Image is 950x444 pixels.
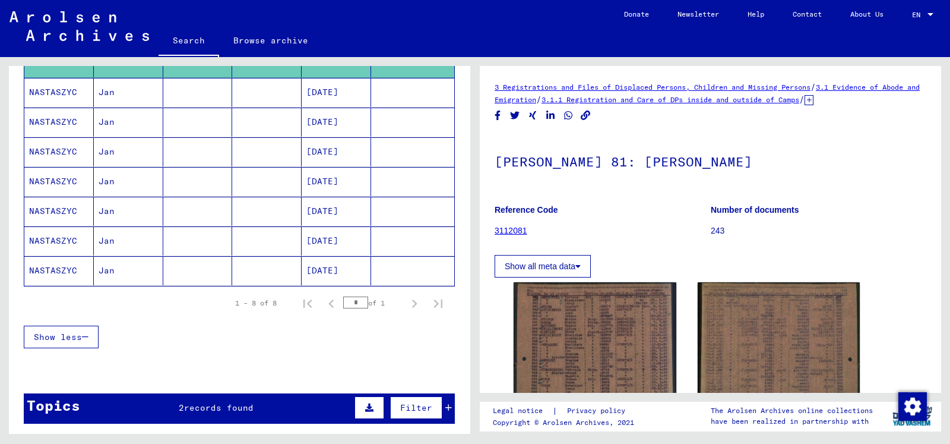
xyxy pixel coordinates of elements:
[302,108,371,137] mat-cell: [DATE]
[495,205,558,215] b: Reference Code
[890,401,935,431] img: yv_logo.png
[34,332,82,342] span: Show less
[495,255,591,278] button: Show all meta data
[94,226,163,256] mat-cell: Jan
[94,137,163,166] mat-cell: Jan
[495,83,810,92] a: 3 Registrations and Files of Displaced Persons, Children and Missing Persons
[426,291,450,315] button: Last page
[898,392,926,420] div: Change consent
[24,256,94,285] mat-cell: NASTASZYC
[493,405,639,417] div: |
[24,167,94,196] mat-cell: NASTASZYC
[912,11,925,19] span: EN
[527,108,539,123] button: Share on Xing
[24,108,94,137] mat-cell: NASTASZYC
[400,402,432,413] span: Filter
[27,395,80,416] div: Topics
[544,108,557,123] button: Share on LinkedIn
[24,137,94,166] mat-cell: NASTASZYC
[579,108,592,123] button: Copy link
[94,256,163,285] mat-cell: Jan
[302,256,371,285] mat-cell: [DATE]
[9,11,149,41] img: Arolsen_neg.svg
[810,81,816,92] span: /
[562,108,575,123] button: Share on WhatsApp
[711,205,799,215] b: Number of documents
[94,78,163,107] mat-cell: Jan
[509,108,521,123] button: Share on Twitter
[558,405,639,417] a: Privacy policy
[390,396,442,419] button: Filter
[799,94,805,105] span: /
[495,134,926,187] h1: [PERSON_NAME] 81: [PERSON_NAME]
[711,405,873,416] p: The Arolsen Archives online collections
[711,416,873,427] p: have been realized in partnership with
[94,197,163,226] mat-cell: Jan
[24,326,99,348] button: Show less
[493,405,552,417] a: Legal notice
[24,197,94,226] mat-cell: NASTASZYC
[403,291,426,315] button: Next page
[493,417,639,428] p: Copyright © Arolsen Archives, 2021
[302,78,371,107] mat-cell: [DATE]
[296,291,319,315] button: First page
[24,226,94,256] mat-cell: NASTASZYC
[495,226,527,235] a: 3112081
[302,197,371,226] mat-cell: [DATE]
[541,95,799,104] a: 3.1.1 Registration and Care of DPs inside and outside of Camps
[302,137,371,166] mat-cell: [DATE]
[711,225,926,237] p: 243
[319,291,343,315] button: Previous page
[219,26,322,55] a: Browse archive
[302,167,371,196] mat-cell: [DATE]
[179,402,184,413] span: 2
[94,108,163,137] mat-cell: Jan
[492,108,504,123] button: Share on Facebook
[159,26,219,57] a: Search
[24,78,94,107] mat-cell: NASTASZYC
[184,402,254,413] span: records found
[343,297,403,308] div: of 1
[94,167,163,196] mat-cell: Jan
[898,392,927,421] img: Change consent
[235,298,277,308] div: 1 – 8 of 8
[302,226,371,256] mat-cell: [DATE]
[536,94,541,105] span: /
